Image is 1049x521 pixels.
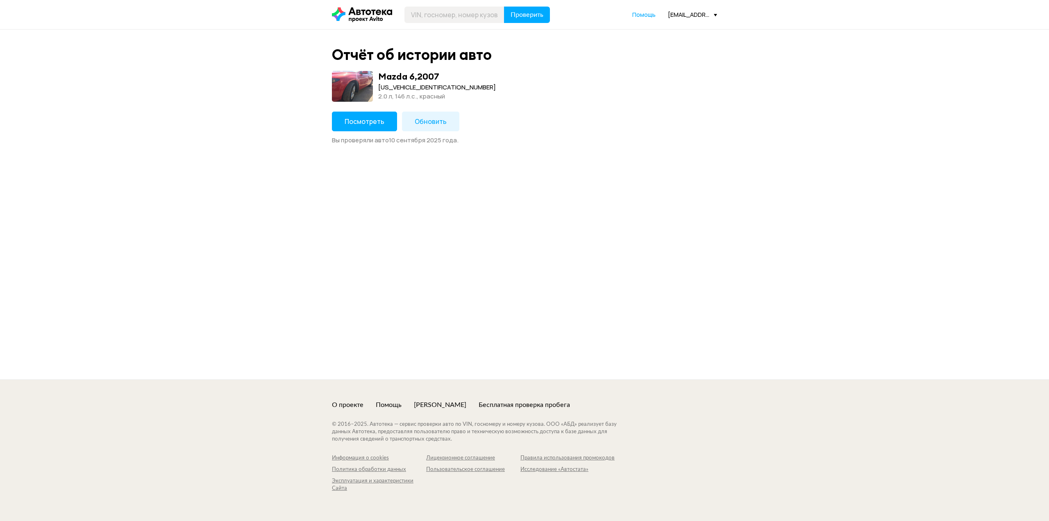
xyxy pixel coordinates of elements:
[426,466,520,473] a: Пользовательское соглашение
[632,11,656,18] span: Помощь
[378,71,439,82] div: Mazda 6 , 2007
[520,455,615,462] a: Правила использования промокодов
[632,11,656,19] a: Помощь
[520,466,615,473] a: Исследование «Автостата»
[332,46,492,64] div: Отчёт об истории авто
[402,112,459,131] button: Обновить
[332,466,426,473] a: Политика обработки данных
[504,7,550,23] button: Проверить
[332,421,633,443] div: © 2016– 2025 . Автотека — сервис проверки авто по VIN, госномеру и номеру кузова. ООО «АБД» реали...
[378,92,496,101] div: 2.0 л, 146 л.c., красный
[511,11,543,18] span: Проверить
[404,7,504,23] input: VIN, госномер, номер кузова
[332,455,426,462] a: Информация о cookies
[332,112,397,131] button: Посмотреть
[345,117,384,126] span: Посмотреть
[378,83,496,92] div: [US_VEHICLE_IDENTIFICATION_NUMBER]
[415,117,447,126] span: Обновить
[376,400,402,409] a: Помощь
[332,400,363,409] a: О проекте
[332,478,426,492] a: Эксплуатация и характеристики Сайта
[668,11,717,18] div: [EMAIL_ADDRESS][DOMAIN_NAME]
[479,400,570,409] a: Бесплатная проверка пробега
[332,136,717,144] div: Вы проверяли авто 10 сентября 2025 года .
[414,400,466,409] a: [PERSON_NAME]
[426,455,520,462] a: Лицензионное соглашение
